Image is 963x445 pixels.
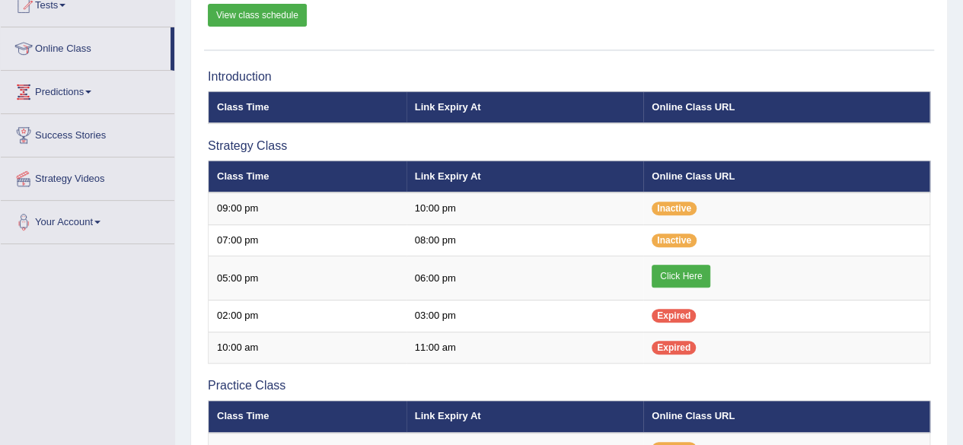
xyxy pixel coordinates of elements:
[208,4,307,27] a: View class schedule
[208,379,930,393] h3: Practice Class
[407,256,644,300] td: 06:00 pm
[209,256,407,300] td: 05:00 pm
[407,91,644,123] th: Link Expiry At
[407,224,644,256] td: 08:00 pm
[208,139,930,153] h3: Strategy Class
[209,161,407,192] th: Class Time
[407,192,644,224] td: 10:00 pm
[1,201,174,239] a: Your Account
[407,332,644,364] td: 11:00 am
[209,332,407,364] td: 10:00 am
[209,401,407,433] th: Class Time
[652,341,696,354] span: Expired
[652,234,697,247] span: Inactive
[1,27,171,65] a: Online Class
[407,161,644,192] th: Link Expiry At
[643,401,930,433] th: Online Class URL
[407,300,644,332] td: 03:00 pm
[652,265,710,288] a: Click Here
[209,192,407,224] td: 09:00 pm
[209,224,407,256] td: 07:00 pm
[1,114,174,152] a: Success Stories
[643,161,930,192] th: Online Class URL
[208,70,930,84] h3: Introduction
[652,202,697,215] span: Inactive
[1,157,174,195] a: Strategy Videos
[652,309,696,323] span: Expired
[643,91,930,123] th: Online Class URL
[209,91,407,123] th: Class Time
[1,71,174,109] a: Predictions
[209,300,407,332] td: 02:00 pm
[407,401,644,433] th: Link Expiry At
